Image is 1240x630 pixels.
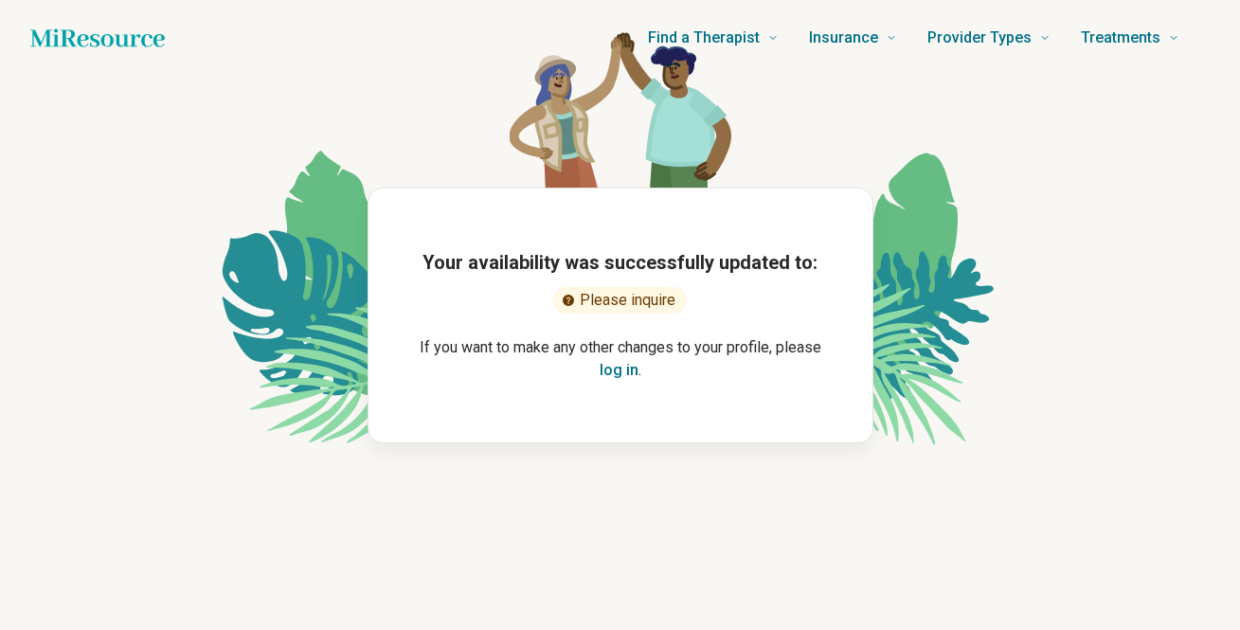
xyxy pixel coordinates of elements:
div: Please inquire [553,287,687,314]
span: Insurance [809,25,878,51]
p: If you want to make any other changes to your profile, please . [399,336,842,382]
button: log in [600,359,638,382]
span: Treatments [1081,25,1160,51]
h1: Your availability was successfully updated to: [422,249,818,276]
span: Provider Types [927,25,1032,51]
a: Home page [30,19,165,57]
span: Find a Therapist [648,25,760,51]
